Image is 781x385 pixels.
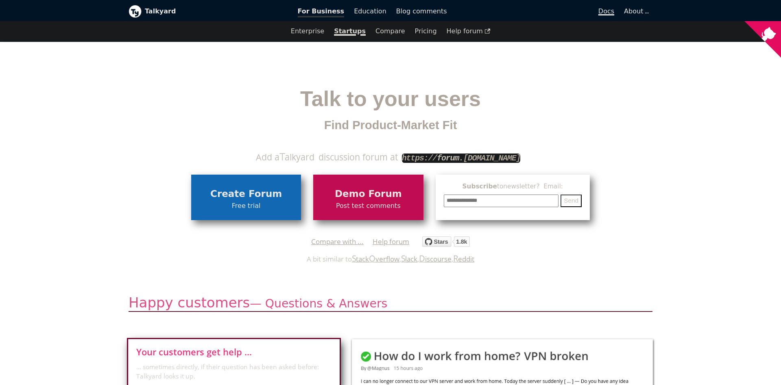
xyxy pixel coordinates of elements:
[129,294,652,312] h2: Happy customers
[598,7,614,15] span: Docs
[442,24,495,38] a: Help forum
[129,5,286,18] a: Talkyard logoTalkyard
[293,4,349,18] a: For Business
[497,183,563,190] span: to newsletter ? Email:
[349,4,391,18] a: Education
[624,7,648,15] a: About
[419,253,425,264] span: D
[329,24,371,38] a: Startups
[453,253,458,264] span: R
[313,175,423,220] a: Demo ForumPost test comments
[195,186,297,202] span: Create Forum
[250,297,387,310] small: — Questions & Answers
[354,7,386,15] span: Education
[298,7,345,17] span: For Business
[422,236,470,247] img: talkyard.svg
[437,154,459,163] strong: forum
[317,186,419,202] span: Demo Forum
[300,87,481,110] span: Talk to your users
[129,5,142,18] img: Talkyard logo
[419,254,451,264] a: Discourse
[422,238,470,249] a: Star debiki/talkyard on GitHub
[324,117,457,134] span: Find Product-Market Fit
[136,347,332,356] span: Your customers get help ...
[352,253,356,264] span: S
[452,4,620,18] a: Docs
[410,24,442,38] a: Pricing
[401,253,406,264] span: S
[311,236,364,248] a: Compare with ...
[401,254,417,264] a: Slack
[402,154,521,163] code: https:// .[DOMAIN_NAME]
[369,253,375,264] span: O
[195,201,297,211] span: Free trial
[145,6,286,17] b: Talkyard
[373,236,409,248] a: Help forum
[191,175,301,220] a: Create ForumFree trial
[136,362,332,381] span: ... sometimes directly, if their question has been asked before: Talkyard looks it up.
[444,182,582,192] span: Subscribe
[391,4,452,18] a: Blog comments
[279,149,285,164] span: T
[447,27,491,35] span: Help forum
[396,7,447,15] span: Blog comments
[453,254,474,264] a: Reddit
[561,195,582,207] button: Send
[135,150,646,164] div: Add a alkyard discussion forum at
[286,24,329,38] a: Enterprise
[375,27,405,35] a: Compare
[352,254,399,264] a: StackOverflow
[317,201,419,211] span: Post test comments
